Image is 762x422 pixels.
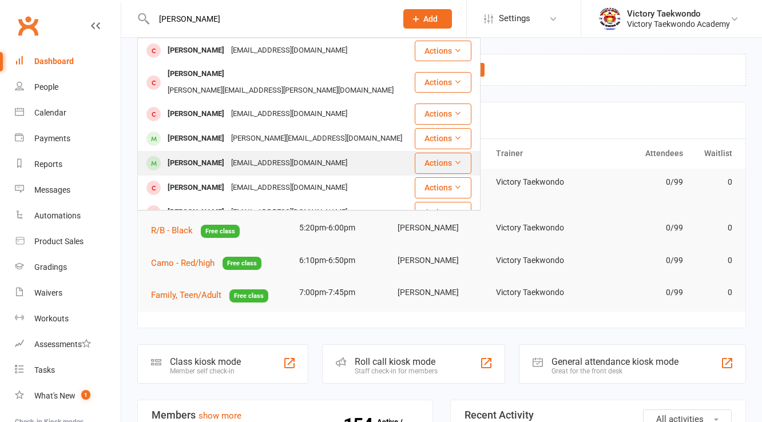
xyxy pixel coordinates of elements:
[164,180,228,196] div: [PERSON_NAME]
[589,279,688,306] td: 0/99
[228,180,351,196] div: [EMAIL_ADDRESS][DOMAIN_NAME]
[34,391,76,400] div: What's New
[627,9,730,19] div: Victory Taekwondo
[34,185,70,194] div: Messages
[34,134,70,143] div: Payments
[14,11,42,40] a: Clubworx
[355,356,438,367] div: Roll call kiosk mode
[415,177,471,198] button: Actions
[34,108,66,117] div: Calendar
[491,247,589,274] td: Victory Taekwondo
[688,247,737,274] td: 0
[294,247,392,274] td: 6:10pm-6:50pm
[15,152,121,177] a: Reports
[465,409,732,421] h3: Recent Activity
[164,106,228,122] div: [PERSON_NAME]
[228,130,406,147] div: [PERSON_NAME][EMAIL_ADDRESS][DOMAIN_NAME]
[415,202,471,222] button: Actions
[201,225,240,238] span: Free class
[229,289,268,302] span: Free class
[392,279,491,306] td: [PERSON_NAME]
[34,237,84,246] div: Product Sales
[199,411,241,421] a: show more
[164,42,228,59] div: [PERSON_NAME]
[15,177,121,203] a: Messages
[551,367,678,375] div: Great for the front desk
[81,390,90,400] span: 1
[551,356,678,367] div: General attendance kiosk mode
[34,340,91,349] div: Assessments
[15,49,121,74] a: Dashboard
[164,82,397,99] div: [PERSON_NAME][EMAIL_ADDRESS][PERSON_NAME][DOMAIN_NAME]
[627,19,730,29] div: Victory Taekwondo Academy
[151,225,193,236] span: R/B - Black
[34,288,62,297] div: Waivers
[15,100,121,126] a: Calendar
[151,258,215,268] span: Camo - Red/high
[228,204,351,221] div: [EMAIL_ADDRESS][DOMAIN_NAME]
[15,332,121,357] a: Assessments
[15,383,121,409] a: What's New1
[688,139,737,168] th: Waitlist
[415,153,471,173] button: Actions
[392,214,491,241] td: [PERSON_NAME]
[15,306,121,332] a: Workouts
[164,130,228,147] div: [PERSON_NAME]
[164,155,228,172] div: [PERSON_NAME]
[598,7,621,30] img: thumb_image1542833429.png
[228,155,351,172] div: [EMAIL_ADDRESS][DOMAIN_NAME]
[152,409,419,421] h3: Members
[151,290,221,300] span: Family, Teen/Adult
[34,365,55,375] div: Tasks
[688,279,737,306] td: 0
[415,41,471,61] button: Actions
[294,279,392,306] td: 7:00pm-7:45pm
[15,229,121,254] a: Product Sales
[151,224,240,238] button: R/B - BlackFree class
[15,203,121,229] a: Automations
[151,288,268,302] button: Family, Teen/AdultFree class
[423,14,438,23] span: Add
[15,74,121,100] a: People
[491,279,589,306] td: Victory Taekwondo
[589,139,688,168] th: Attendees
[170,367,241,375] div: Member self check-in
[415,72,471,93] button: Actions
[589,169,688,196] td: 0/99
[499,6,530,31] span: Settings
[34,314,69,323] div: Workouts
[151,256,261,270] button: Camo - Red/highFree class
[34,262,67,272] div: Gradings
[589,247,688,274] td: 0/99
[228,106,351,122] div: [EMAIL_ADDRESS][DOMAIN_NAME]
[15,280,121,306] a: Waivers
[589,214,688,241] td: 0/99
[415,103,471,124] button: Actions
[34,160,62,169] div: Reports
[15,126,121,152] a: Payments
[170,356,241,367] div: Class kiosk mode
[491,169,589,196] td: Victory Taekwondo
[164,204,228,221] div: [PERSON_NAME]
[294,214,392,241] td: 5:20pm-6:00pm
[392,247,491,274] td: [PERSON_NAME]
[15,357,121,383] a: Tasks
[228,42,351,59] div: [EMAIL_ADDRESS][DOMAIN_NAME]
[688,169,737,196] td: 0
[34,57,74,66] div: Dashboard
[491,139,589,168] th: Trainer
[34,211,81,220] div: Automations
[34,82,58,91] div: People
[223,257,261,270] span: Free class
[15,254,121,280] a: Gradings
[355,367,438,375] div: Staff check-in for members
[491,214,589,241] td: Victory Taekwondo
[403,9,452,29] button: Add
[688,214,737,241] td: 0
[415,128,471,149] button: Actions
[150,11,388,27] input: Search...
[164,66,228,82] div: [PERSON_NAME]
